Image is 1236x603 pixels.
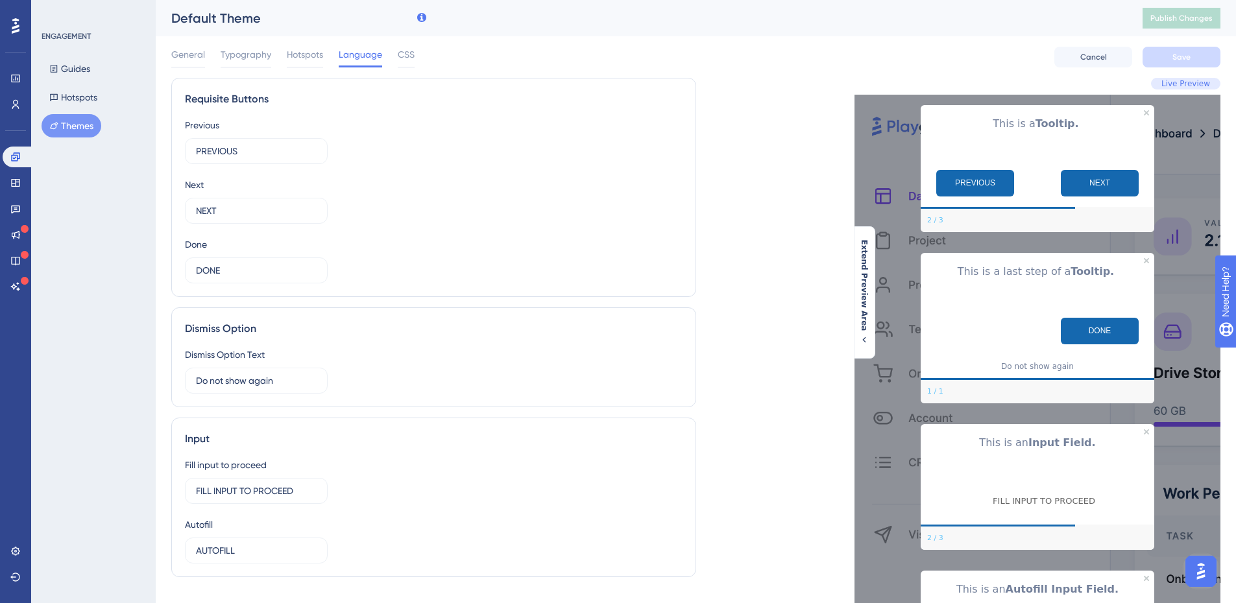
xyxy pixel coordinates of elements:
[196,263,317,278] input: Done
[1150,13,1213,23] span: Publish Changes
[30,3,81,19] span: Need Help?
[1006,583,1119,595] b: Autofill Input Field.
[1028,436,1096,449] b: Input Field.
[931,263,1144,280] p: This is a last step of a
[1054,47,1132,67] button: Cancel
[1144,429,1149,434] div: Close Preview
[42,86,105,109] button: Hotspots
[931,581,1144,598] p: This is an
[196,204,317,218] input: Next
[185,321,683,337] div: Dismiss Option
[287,47,323,62] span: Hotspots
[196,373,317,388] input: Dismiss Option Text
[927,215,943,226] div: Step 2 of 3
[927,386,943,397] div: Step 1 of 1
[196,144,317,158] input: Previous
[854,239,875,345] button: Extend Preview Area
[42,57,98,80] button: Guides
[1001,361,1074,372] div: Do not show again
[859,239,869,331] span: Extend Preview Area
[1144,110,1149,115] div: Close Preview
[171,47,205,62] span: General
[1161,78,1210,89] span: Live Preview
[42,31,91,41] div: ENGAGEMENT
[1181,552,1220,591] iframe: UserGuiding AI Assistant Launcher
[185,117,219,133] div: Previous
[1061,318,1139,344] button: Done
[1144,576,1149,581] div: Close Preview
[1144,258,1149,263] div: Close Preview
[993,496,1095,507] p: FILL INPUT TO PROCEED
[42,114,101,137] button: Themes
[185,431,683,447] div: Input
[339,47,382,62] span: Language
[196,543,317,558] input: Autofill
[196,484,317,498] input: Fill input to proceed
[1071,265,1114,278] b: Tooltip.
[398,47,415,62] span: CSS
[931,115,1144,132] p: This is a
[931,434,1144,451] p: This is an
[1061,170,1139,196] button: Next
[1036,117,1079,130] b: Tooltip.
[185,237,207,252] div: Done
[185,457,267,473] div: Fill input to proceed
[927,533,943,543] div: Step 2 of 3
[921,526,1154,550] div: Footer
[185,347,265,362] div: Dismiss Option Text
[1143,8,1220,29] button: Publish Changes
[921,380,1154,403] div: Footer
[185,91,683,107] div: Requisite Buttons
[171,9,1110,27] div: Default Theme
[1172,52,1191,62] span: Save
[221,47,271,62] span: Typography
[921,209,1154,232] div: Footer
[936,170,1014,196] button: Previous
[1080,52,1107,62] span: Cancel
[1143,47,1220,67] button: Save
[185,517,213,532] div: Autofill
[185,177,204,193] div: Next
